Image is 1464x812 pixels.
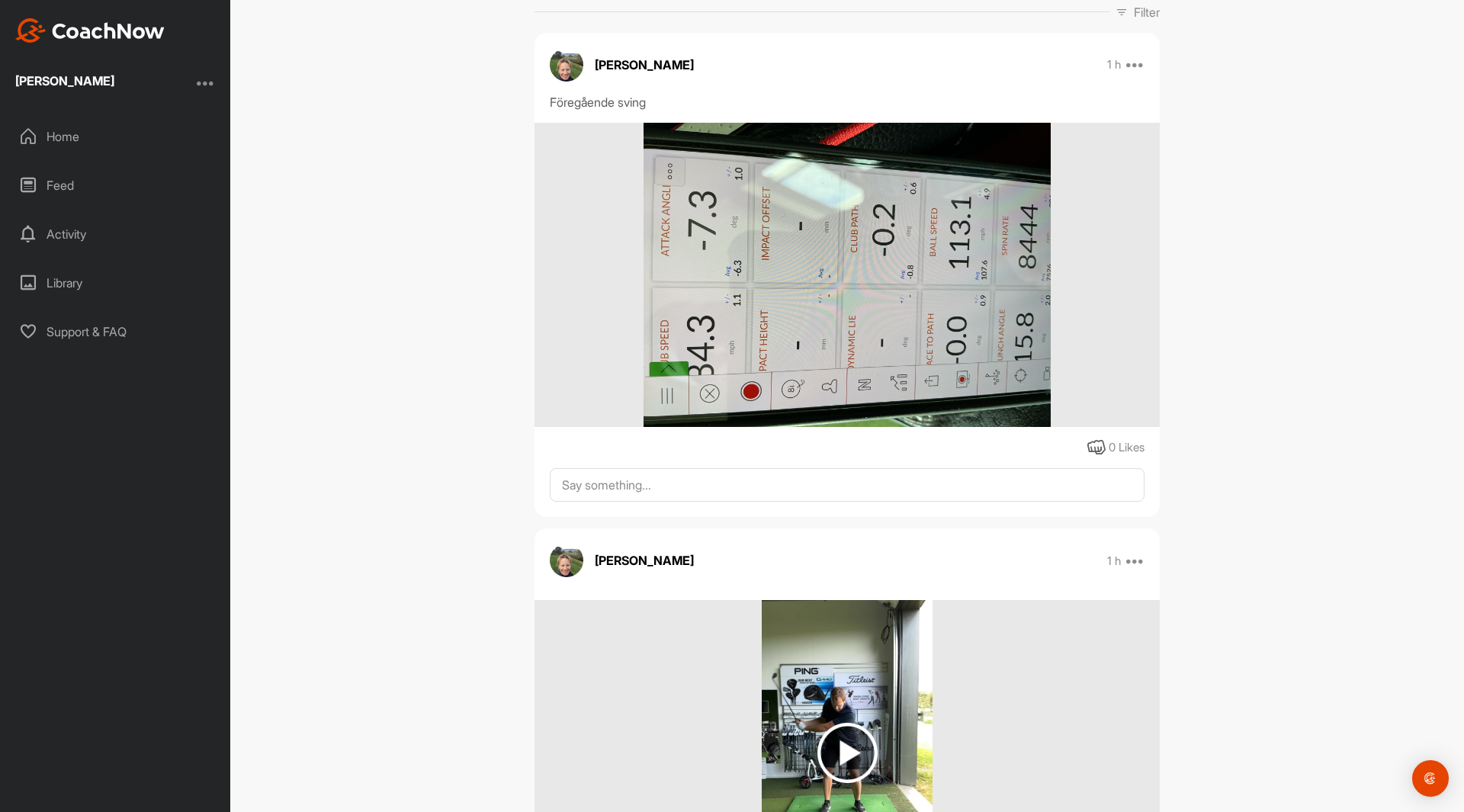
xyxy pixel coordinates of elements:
[1134,3,1160,21] p: Filter
[1107,57,1121,72] p: 1 h
[550,544,583,577] img: avatar
[8,166,223,204] div: Feed
[8,264,223,302] div: Library
[15,18,165,43] img: CoachNow
[15,75,114,87] div: [PERSON_NAME]
[550,48,583,82] img: avatar
[595,56,694,74] p: [PERSON_NAME]
[817,723,878,783] img: play
[8,215,223,253] div: Activity
[1109,439,1145,457] div: 0 Likes
[8,117,223,156] div: Home
[8,313,223,351] div: Support & FAQ
[550,93,1145,111] div: Föregående sving
[1412,760,1449,797] div: Open Intercom Messenger
[595,551,694,570] p: [PERSON_NAME]
[1107,554,1121,569] p: 1 h
[644,123,1050,428] img: media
